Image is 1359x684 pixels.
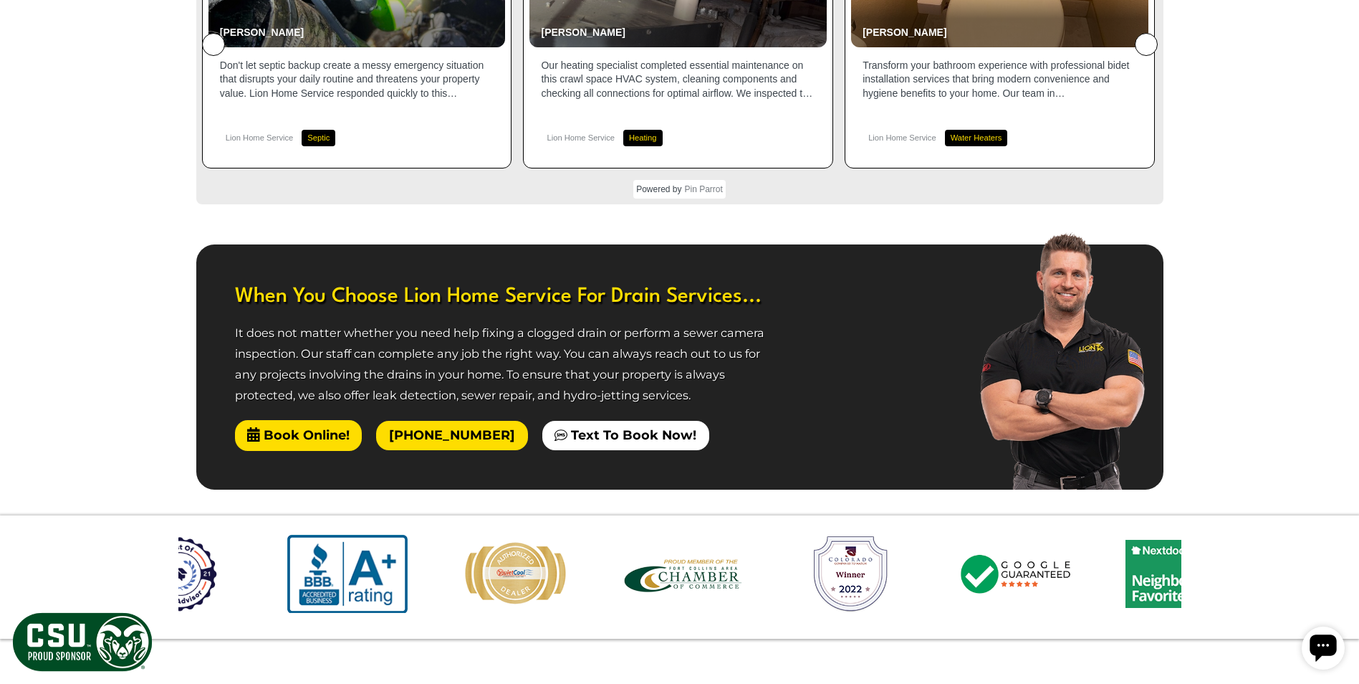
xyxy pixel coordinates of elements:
img: CSU Sponsor Badge [11,611,154,673]
ul: carousel [178,523,1181,631]
div: slide 4 [287,535,408,618]
span: Lion Home Service [541,133,615,142]
div: Open chat widget [6,6,49,49]
span: Lion Home Service [863,133,936,142]
b: Heating [629,133,657,142]
p: Don't let septic backup create a messy emergency situation that disrupts your daily routine and t... [220,59,494,101]
a: [PHONE_NUMBER] [376,421,528,450]
div: slide 6 [622,554,744,600]
span: Lion Home Service [220,133,294,142]
img: Google Guaranteed [958,551,1078,597]
div: Powered by [633,180,726,199]
b: Water Heaters [951,133,1002,142]
span: When You Choose Lion Home Service For Drain Services... [235,283,772,310]
a: Pin Parrot [682,184,723,194]
img: BBB A+ Rated [287,535,408,613]
p: [PERSON_NAME] [863,26,1133,40]
img: Best of HomeAdvisor 2021 [124,535,236,614]
p: It does not matter whether you need help fixing a clogged drain or perform a sewer camera inspect... [235,323,772,407]
img: Lion Tech [971,230,1163,490]
div: slide 9 [1125,540,1247,614]
div: slide 8 [957,551,1079,602]
p: [PERSON_NAME] [541,26,812,40]
b: Septic [307,133,330,142]
p: Our heating specialist completed essential maintenance on this crawl space HVAC system, cleaning ... [541,59,815,101]
p: [PERSON_NAME] [220,26,491,40]
a: Text To Book Now! [542,421,709,450]
span: Book Online! [235,420,362,450]
p: Transform your bathroom experience with professional bidet installation services that bring moder... [863,59,1137,101]
div: slide 3 [119,535,241,619]
div: slide 7 [789,536,911,619]
div: slide 5 [454,540,576,614]
img: Nextdoor - Neighborhood Favorite [1125,540,1246,608]
img: Fort Collins Chamber of Commerce member [623,554,743,595]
